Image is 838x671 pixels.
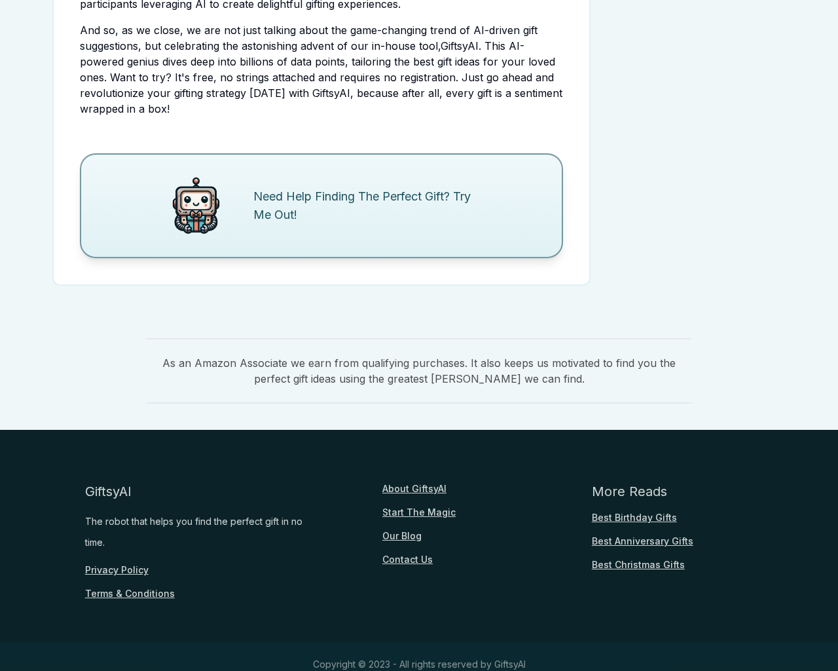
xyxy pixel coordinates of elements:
div: More Reads [592,482,667,501]
a: Best Anniversary Gifts [592,535,693,548]
a: Start The Magic [382,506,456,519]
div: The robot that helps you find the perfect gift in no time. [85,511,306,553]
span: As an Amazon Associate we earn from qualifying purchases. It also keeps us motivated to find you ... [147,338,691,404]
a: Contact Us [382,553,433,566]
a: Best Christmas Gifts [592,558,685,571]
p: And so, as we close, we are not just talking about the game-changing trend of AI-driven gift sugg... [80,22,563,117]
a: About GiftsyAI [382,482,446,495]
div: GiftsyAI [85,482,132,501]
a: Terms & Conditions [85,587,175,600]
img: GiftsyAI [154,164,238,248]
div: Need Help Finding The Perfect Gift? Try Me Out! [238,187,489,224]
a: Privacy Policy [85,564,149,577]
a: GiftsyAI [441,39,479,52]
a: Our Blog [382,529,422,543]
a: Need Help Finding The Perfect Gift? Try Me Out! [80,127,563,258]
a: Best Birthday Gifts [592,511,677,524]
